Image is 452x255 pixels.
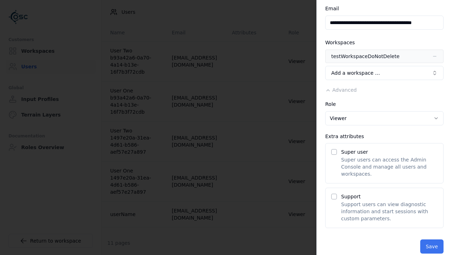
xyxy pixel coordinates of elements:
[331,69,380,76] span: Add a workspace …
[332,87,357,93] span: Advanced
[325,6,339,11] label: Email
[325,101,336,107] label: Role
[341,194,361,199] label: Support
[325,40,355,45] label: Workspaces
[420,239,444,254] button: Save
[325,134,444,139] div: Extra attributes
[341,149,368,155] label: Super user
[325,86,357,93] button: Advanced
[341,156,438,177] p: Super users can access the Admin Console and manage all users and workspaces.
[341,201,438,222] p: Support users can view diagnostic information and start sessions with custom parameters.
[331,53,399,60] div: testWorkspaceDoNotDelete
